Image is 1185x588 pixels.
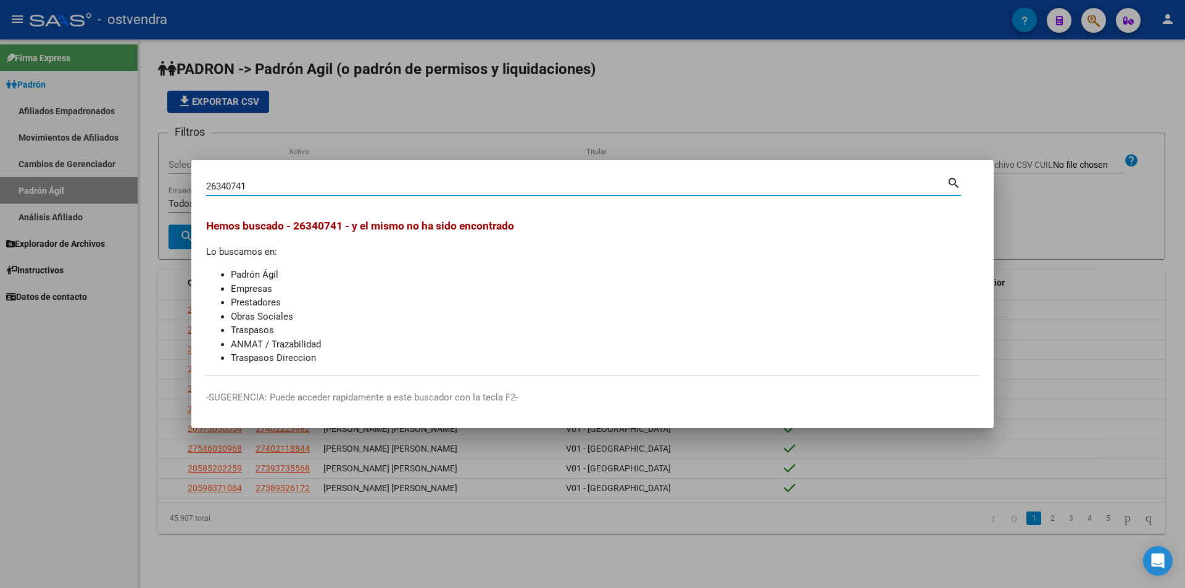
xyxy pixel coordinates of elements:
[231,268,979,282] li: Padrón Ágil
[206,218,979,365] div: Lo buscamos en:
[231,296,979,310] li: Prestadores
[1143,546,1173,576] div: Open Intercom Messenger
[231,337,979,352] li: ANMAT / Trazabilidad
[231,282,979,296] li: Empresas
[206,220,514,232] span: Hemos buscado - 26340741 - y el mismo no ha sido encontrado
[206,391,979,405] p: -SUGERENCIA: Puede acceder rapidamente a este buscador con la tecla F2-
[947,175,961,189] mat-icon: search
[231,351,979,365] li: Traspasos Direccion
[231,323,979,337] li: Traspasos
[231,310,979,324] li: Obras Sociales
